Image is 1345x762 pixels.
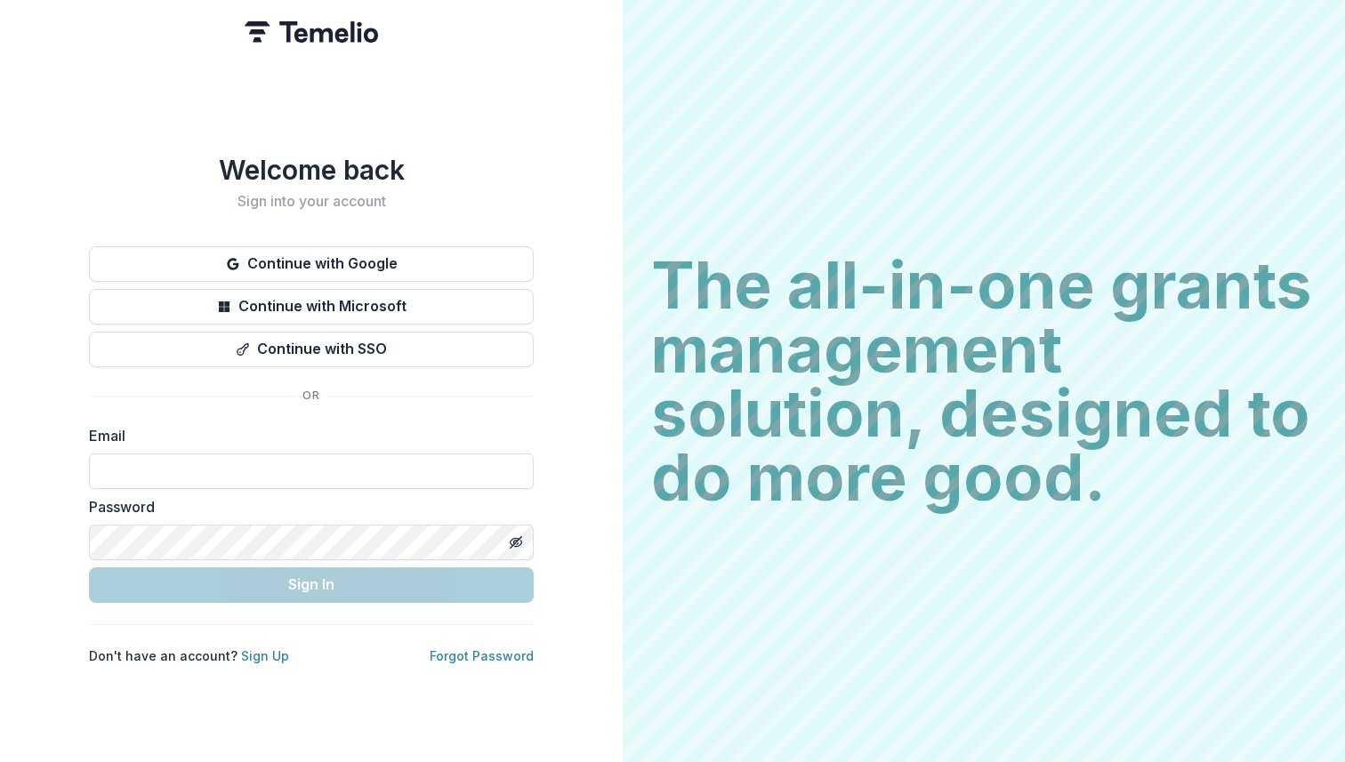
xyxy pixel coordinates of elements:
[430,648,534,663] a: Forgot Password
[89,246,534,282] button: Continue with Google
[245,21,378,43] img: Temelio
[241,648,289,663] a: Sign Up
[89,332,534,367] button: Continue with SSO
[89,496,523,517] label: Password
[89,646,289,665] p: Don't have an account?
[89,289,534,325] button: Continue with Microsoft
[89,154,534,186] h1: Welcome back
[89,567,534,603] button: Sign In
[89,425,523,446] label: Email
[89,193,534,210] h2: Sign into your account
[502,528,530,557] button: Toggle password visibility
